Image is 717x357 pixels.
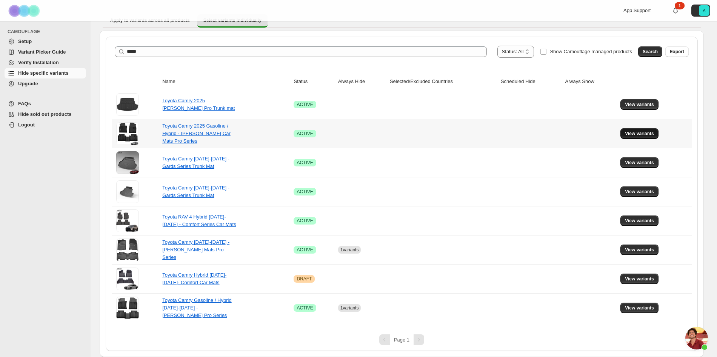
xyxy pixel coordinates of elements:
[291,73,335,90] th: Status
[625,305,654,311] span: View variants
[5,36,86,47] a: Setup
[162,98,235,111] a: Toyota Camry 2025 [PERSON_NAME] Pro Trunk mat
[18,101,31,106] span: FAQs
[394,337,409,343] span: Page 1
[625,189,654,195] span: View variants
[18,70,69,76] span: Hide specific variants
[18,81,38,86] span: Upgrade
[297,102,313,108] span: ACTIVE
[620,186,659,197] button: View variants
[336,73,388,90] th: Always Hide
[162,272,226,285] a: Toyota Camry Hybrid [DATE]-[DATE]- Comfort Car Mats
[162,239,229,260] a: Toyota Camry [DATE]-[DATE] - [PERSON_NAME] Mats Pro Series
[100,31,704,357] div: Select variants individually
[5,68,86,78] a: Hide specific variants
[620,303,659,313] button: View variants
[625,218,654,224] span: View variants
[672,7,679,14] a: 1
[620,128,659,139] button: View variants
[620,215,659,226] button: View variants
[340,305,359,311] span: 1 variants
[297,160,313,166] span: ACTIVE
[297,276,312,282] span: DRAFT
[699,5,709,16] span: Avatar with initials A
[18,49,66,55] span: Variant Picker Guide
[162,297,232,318] a: Toyota Camry Gasoline / Hybrid [DATE]-[DATE] - [PERSON_NAME] Pro Series
[160,73,291,90] th: Name
[638,46,662,57] button: Search
[162,185,229,198] a: Toyota Camry [DATE]-[DATE] - Gards Series Trunk Mat
[112,334,692,345] nav: Pagination
[625,160,654,166] span: View variants
[670,49,684,55] span: Export
[685,327,708,349] div: Open chat
[5,57,86,68] a: Verify Installation
[388,73,499,90] th: Selected/Excluded Countries
[116,297,139,319] img: Toyota Camry Gasoline / Hybrid 2018-2024 - Adrian Car Mats Pro Series
[297,131,313,137] span: ACTIVE
[162,214,236,227] a: Toyota RAV 4 Hybrid [DATE]-[DATE] - Comfort Series Car Mats
[5,120,86,130] a: Logout
[563,73,619,90] th: Always Show
[5,47,86,57] a: Variant Picker Guide
[625,276,654,282] span: View variants
[643,49,658,55] span: Search
[620,157,659,168] button: View variants
[18,122,35,128] span: Logout
[297,247,313,253] span: ACTIVE
[5,78,86,89] a: Upgrade
[625,247,654,253] span: View variants
[162,123,231,144] a: Toyota Camry 2025 Gasoline / Hybrid - [PERSON_NAME] Car Mats Pro Series
[550,49,632,54] span: Show Camouflage managed products
[675,2,685,9] div: 1
[340,247,359,252] span: 1 variants
[703,8,706,13] text: A
[297,218,313,224] span: ACTIVE
[162,156,229,169] a: Toyota Camry [DATE]-[DATE] - Gards Series Trunk Mat
[18,60,59,65] span: Verify Installation
[6,0,44,21] img: Camouflage
[18,38,32,44] span: Setup
[5,109,86,120] a: Hide sold out products
[620,274,659,284] button: View variants
[5,98,86,109] a: FAQs
[499,73,563,90] th: Scheduled Hide
[620,99,659,110] button: View variants
[18,111,72,117] span: Hide sold out products
[8,29,87,35] span: CAMOUFLAGE
[620,245,659,255] button: View variants
[691,5,710,17] button: Avatar with initials A
[116,122,139,145] img: Toyota Camry 2025 Gasoline / Hybrid - Adrian Car Mats Pro Series
[665,46,689,57] button: Export
[116,209,139,232] img: Toyota RAV 4 Hybrid 2019-2025 - Comfort Series Car Mats
[297,189,313,195] span: ACTIVE
[625,102,654,108] span: View variants
[297,305,313,311] span: ACTIVE
[116,268,139,290] img: Toyota Camry Hybrid 2018-2025- Comfort Car Mats
[625,131,654,137] span: View variants
[116,151,139,174] img: Toyota Camry 2012-2017 - Gards Series Trunk Mat
[623,8,651,13] span: App Support
[116,239,139,261] img: Toyota Camry 2012-2017 - Adrian Car Mats Pro Series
